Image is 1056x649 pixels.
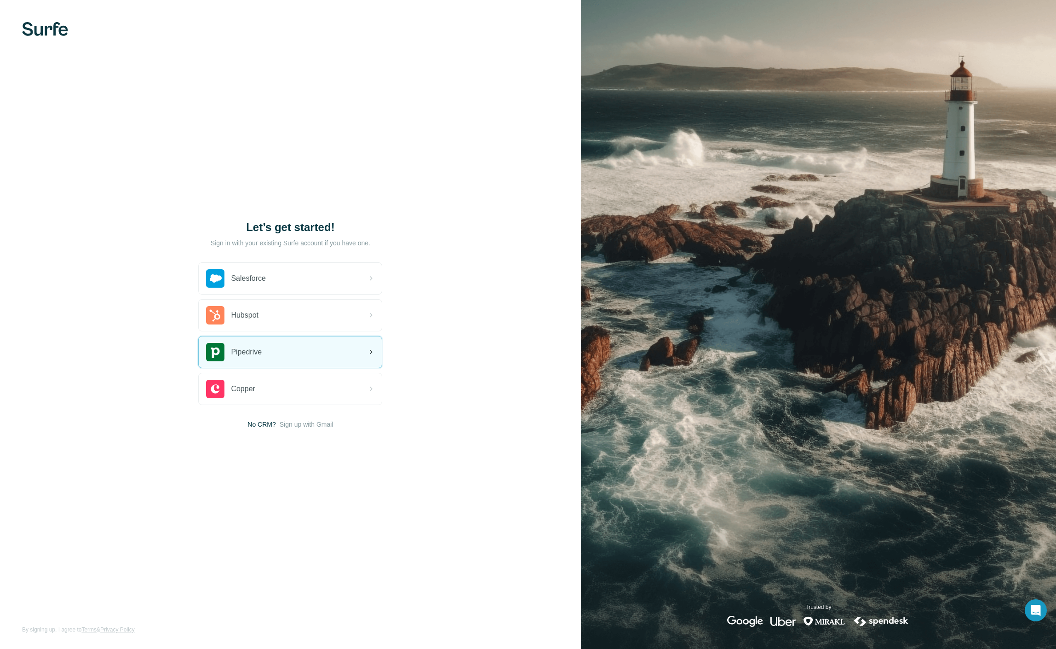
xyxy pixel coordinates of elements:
img: uber's logo [770,616,796,627]
h1: Let’s get started! [198,220,382,235]
img: spendesk's logo [853,616,910,627]
span: Salesforce [231,273,266,284]
button: Sign up with Gmail [280,420,333,429]
img: Surfe's logo [22,22,68,36]
img: hubspot's logo [206,306,224,324]
img: google's logo [727,616,763,627]
img: copper's logo [206,380,224,398]
a: Privacy Policy [100,626,135,633]
span: No CRM? [247,420,275,429]
img: mirakl's logo [803,616,845,627]
div: Open Intercom Messenger [1025,599,1047,621]
span: Hubspot [231,310,258,321]
a: Terms [81,626,97,633]
p: Sign in with your existing Surfe account if you have one. [211,238,370,248]
p: Trusted by [805,603,831,611]
img: pipedrive's logo [206,343,224,361]
span: Copper [231,383,255,394]
img: salesforce's logo [206,269,224,288]
span: By signing up, I agree to & [22,626,135,634]
span: Pipedrive [231,347,262,358]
